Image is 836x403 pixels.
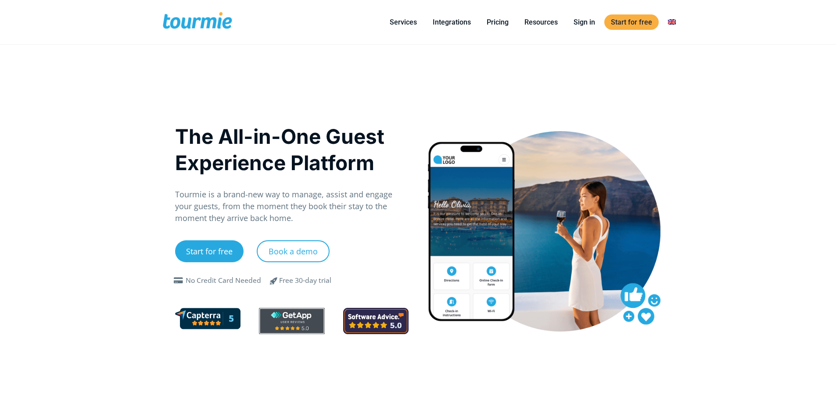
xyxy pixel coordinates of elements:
[383,17,423,28] a: Services
[279,275,331,286] div: Free 30-day trial
[263,275,284,286] span: 
[480,17,515,28] a: Pricing
[604,14,659,30] a: Start for free
[172,277,186,284] span: 
[426,17,477,28] a: Integrations
[175,123,409,176] h1: The All-in-One Guest Experience Platform
[186,275,261,286] div: No Credit Card Needed
[257,240,330,262] a: Book a demo
[518,17,564,28] a: Resources
[175,240,244,262] a: Start for free
[175,189,409,224] p: Tourmie is a brand-new way to manage, assist and engage your guests, from the moment they book th...
[567,17,602,28] a: Sign in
